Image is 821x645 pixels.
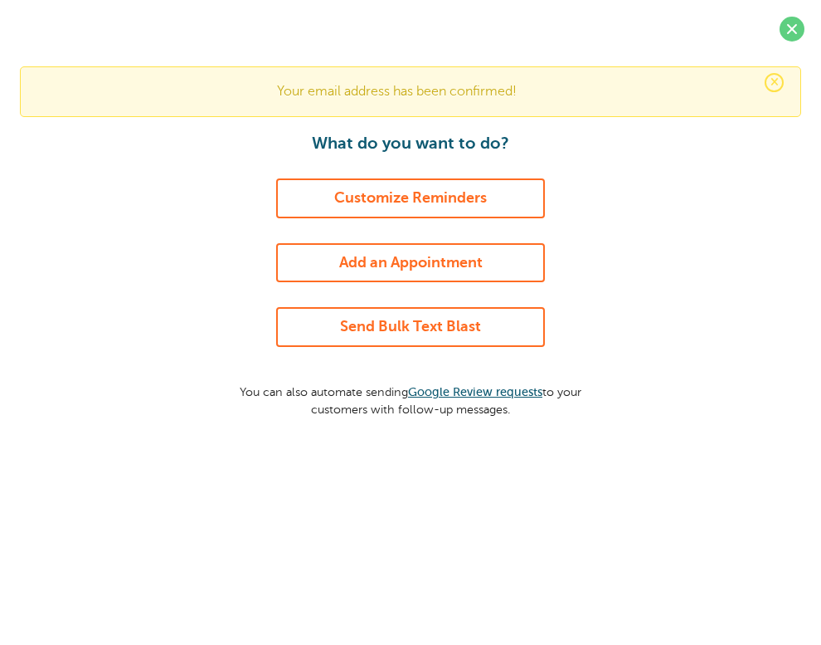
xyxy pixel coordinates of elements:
p: Your email address has been confirmed! [37,84,784,100]
p: You can also automate sending to your customers with follow-up messages. [224,372,597,418]
h1: What do you want to do? [224,134,597,154]
a: Send Bulk Text Blast [276,307,545,347]
span: × [765,73,784,92]
a: Customize Reminders [276,178,545,218]
a: Add an Appointment [276,243,545,283]
a: Google Review requests [408,385,542,398]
